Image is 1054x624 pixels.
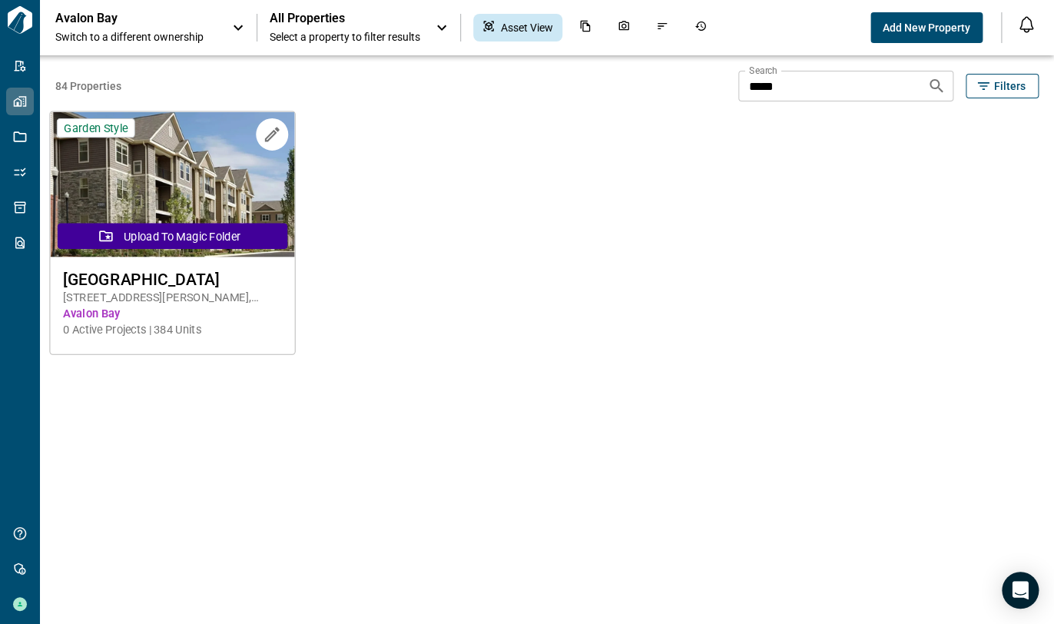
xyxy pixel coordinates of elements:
button: Open notification feed [1014,12,1039,37]
div: Open Intercom Messenger [1002,572,1039,609]
span: Asset View [501,20,553,35]
span: [STREET_ADDRESS][PERSON_NAME] , [GEOGRAPHIC_DATA] , VA [63,290,282,306]
div: Documents [570,14,601,41]
span: 84 Properties [55,78,732,94]
button: Upload to Magic Folder [58,223,287,249]
span: Add New Property [883,20,970,35]
button: Search properties [921,71,952,101]
label: Search [749,64,777,77]
span: 0 Active Projects | 384 Units [63,322,282,338]
p: Avalon Bay [55,11,194,26]
div: Issues & Info [647,14,678,41]
div: Photos [608,14,639,41]
img: property-asset [50,112,294,257]
div: Asset View [473,14,562,41]
button: Filters [966,74,1039,98]
span: All Properties [270,11,420,26]
div: Job History [685,14,716,41]
span: Filters [994,78,1026,94]
span: [GEOGRAPHIC_DATA] [63,270,282,289]
span: Avalon Bay [63,306,282,322]
span: Switch to a different ownership [55,29,217,45]
button: Add New Property [870,12,983,43]
span: Select a property to filter results [270,29,420,45]
span: Garden Style [64,121,128,135]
